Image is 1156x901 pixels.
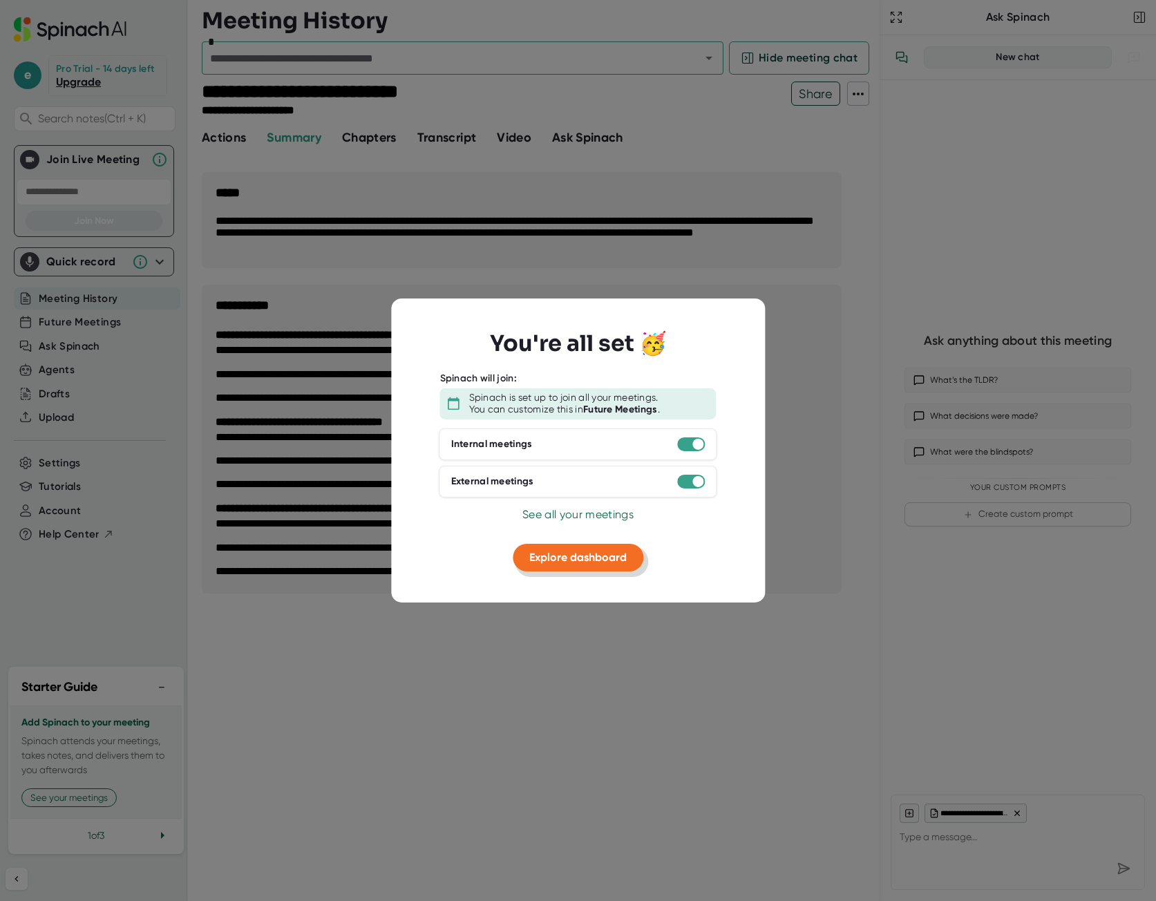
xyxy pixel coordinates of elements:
[440,372,517,385] div: Spinach will join:
[451,475,534,488] div: External meetings
[469,391,658,404] div: Spinach is set up to join all your meetings.
[529,550,627,563] span: Explore dashboard
[522,507,634,520] span: See all your meetings
[451,438,533,450] div: Internal meetings
[469,404,660,416] div: You can customize this in .
[522,506,634,522] button: See all your meetings
[513,543,643,571] button: Explore dashboard
[490,330,667,357] h3: You're all set 🥳
[583,404,658,415] b: Future Meetings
